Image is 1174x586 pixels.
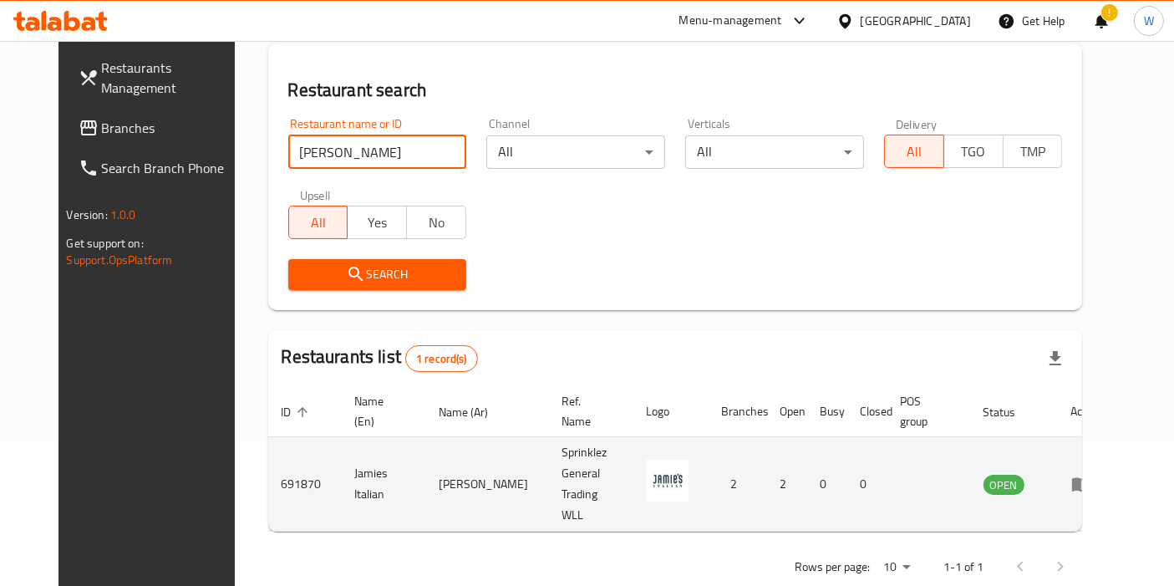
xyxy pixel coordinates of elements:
[892,140,938,164] span: All
[1010,140,1056,164] span: TMP
[679,11,782,31] div: Menu-management
[847,437,887,532] td: 0
[486,135,665,169] div: All
[296,211,342,235] span: All
[288,259,467,290] button: Search
[67,232,144,254] span: Get support on:
[347,206,407,239] button: Yes
[288,78,1063,103] h2: Restaurant search
[1003,135,1063,168] button: TMP
[896,118,938,130] label: Delivery
[67,249,173,271] a: Support.OpsPlatform
[884,135,944,168] button: All
[342,437,426,532] td: Jamies Italian
[633,386,709,437] th: Logo
[709,437,767,532] td: 2
[65,108,255,148] a: Branches
[647,460,689,502] img: Jamies Italian
[355,391,406,431] span: Name (En)
[288,206,348,239] button: All
[110,204,136,226] span: 1.0.0
[406,206,466,239] button: No
[268,386,1116,532] table: enhanced table
[102,118,241,138] span: Branches
[943,557,983,578] p: 1-1 of 1
[877,555,917,580] div: Rows per page:
[549,437,633,532] td: Sprinklez General Trading WLL
[943,135,1004,168] button: TGO
[102,58,241,98] span: Restaurants Management
[685,135,864,169] div: All
[767,437,807,532] td: 2
[847,386,887,437] th: Closed
[440,402,511,422] span: Name (Ar)
[65,148,255,188] a: Search Branch Phone
[767,386,807,437] th: Open
[1035,339,1075,379] div: Export file
[268,437,342,532] td: 691870
[951,140,997,164] span: TGO
[282,402,313,422] span: ID
[426,437,549,532] td: [PERSON_NAME]
[414,211,460,235] span: No
[354,211,400,235] span: Yes
[807,386,847,437] th: Busy
[709,386,767,437] th: Branches
[102,158,241,178] span: Search Branch Phone
[983,402,1038,422] span: Status
[1071,474,1102,494] div: Menu
[282,344,478,372] h2: Restaurants list
[302,264,454,285] span: Search
[405,345,478,372] div: Total records count
[67,204,108,226] span: Version:
[288,135,467,169] input: Search for restaurant name or ID..
[1058,386,1116,437] th: Action
[406,351,477,367] span: 1 record(s)
[807,437,847,532] td: 0
[65,48,255,108] a: Restaurants Management
[795,557,870,578] p: Rows per page:
[562,391,613,431] span: Ref. Name
[861,12,971,30] div: [GEOGRAPHIC_DATA]
[983,476,1024,495] span: OPEN
[901,391,950,431] span: POS group
[300,189,331,201] label: Upsell
[1144,12,1154,30] span: W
